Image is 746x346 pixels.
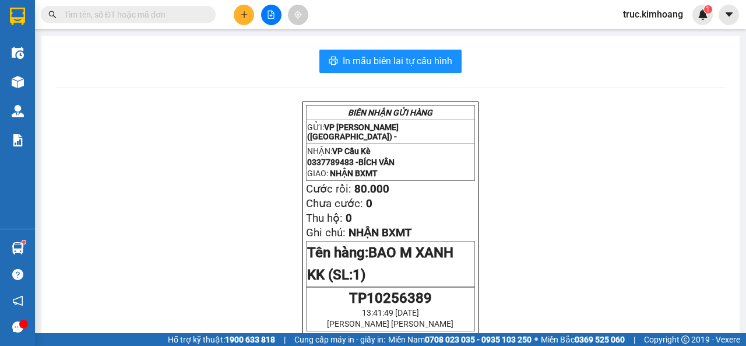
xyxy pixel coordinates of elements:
span: truc.kimhoang [614,7,692,22]
span: 1 [706,5,710,13]
span: 0 [346,212,352,225]
sup: 1 [704,5,712,13]
span: 0 [366,197,372,210]
strong: 1900 633 818 [225,335,275,344]
span: In mẫu biên lai tự cấu hình [343,54,452,68]
span: Miền Nam [388,333,532,346]
span: VP Cầu Kè [332,146,371,156]
span: 0337789483 - [307,158,395,167]
span: 80.000 [354,183,389,195]
img: warehouse-icon [12,105,24,117]
span: Hỗ trợ kỹ thuật: [168,333,275,346]
span: ⚪️ [534,337,538,342]
span: 1) [353,267,365,283]
span: Tên hàng: [307,244,453,283]
span: caret-down [724,9,734,20]
p: NHẬN: [307,146,474,156]
span: BAO M XANH KK (SL: [307,244,453,283]
img: icon-new-feature [698,9,708,20]
button: caret-down [719,5,739,25]
img: warehouse-icon [12,47,24,59]
span: TP10256389 [349,290,432,306]
button: file-add [261,5,281,25]
span: Cước rồi: [306,183,351,195]
span: file-add [267,11,275,19]
img: solution-icon [12,134,24,146]
span: Chưa cước: [306,197,363,210]
span: aim [294,11,302,19]
strong: 0369 525 060 [575,335,625,344]
span: NHẬN BXMT [330,169,378,178]
span: 13:41:49 [DATE] [362,308,419,317]
span: plus [240,11,248,19]
span: BÍCH VÂN [358,158,395,167]
img: warehouse-icon [12,76,24,88]
span: VP [PERSON_NAME] ([GEOGRAPHIC_DATA]) - [307,123,399,141]
span: Thu hộ: [306,212,343,225]
span: copyright [681,335,689,344]
img: logo-vxr [10,8,25,25]
span: search [48,11,57,19]
span: message [12,321,23,333]
span: Ghi chú: [306,226,346,239]
span: Miền Bắc [541,333,625,346]
span: Cung cấp máy in - giấy in: [294,333,385,346]
button: aim [288,5,308,25]
strong: 0708 023 035 - 0935 103 250 [425,335,532,344]
strong: BIÊN NHẬN GỬI HÀNG [348,108,432,117]
span: printer [329,56,338,67]
span: NHẬN BXMT [349,226,411,239]
span: notification [12,295,23,306]
img: warehouse-icon [12,242,24,254]
sup: 1 [22,240,26,244]
span: GIAO: [307,169,378,178]
span: | [284,333,286,346]
span: | [634,333,635,346]
button: plus [234,5,254,25]
span: question-circle [12,269,23,280]
p: GỬI: [307,123,474,141]
span: [PERSON_NAME] [PERSON_NAME] [327,319,453,328]
input: Tìm tên, số ĐT hoặc mã đơn [64,8,202,21]
button: printerIn mẫu biên lai tự cấu hình [319,50,462,73]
